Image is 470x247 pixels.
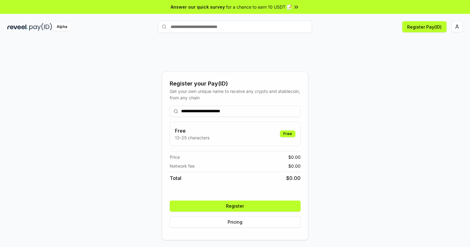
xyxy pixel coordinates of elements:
[170,163,195,169] span: Network fee
[288,154,301,160] span: $ 0.00
[288,163,301,169] span: $ 0.00
[53,23,71,31] div: Alpha
[175,134,209,141] p: 13-25 characters
[226,4,292,10] span: for a chance to earn 10 USDT 📝
[170,154,180,160] span: Price
[7,23,28,31] img: reveel_dark
[170,201,301,212] button: Register
[402,21,447,32] button: Register Pay(ID)
[29,23,52,31] img: pay_id
[175,127,209,134] h3: Free
[286,174,301,182] span: $ 0.00
[170,174,181,182] span: Total
[170,79,301,88] div: Register your Pay(ID)
[171,4,225,10] span: Answer our quick survey
[170,88,301,101] div: Get your own unique name to receive any crypto and stablecoin, from any chain
[170,217,301,228] button: Pricing
[280,130,295,137] div: Free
